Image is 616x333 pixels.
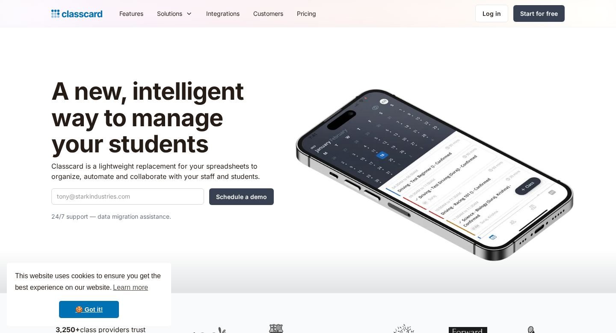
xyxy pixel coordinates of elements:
a: Logo [51,8,102,20]
input: tony@starkindustries.com [51,188,204,205]
div: Solutions [157,9,182,18]
form: Quick Demo Form [51,188,274,205]
a: learn more about cookies [112,281,149,294]
div: Start for free [520,9,558,18]
a: Customers [246,4,290,23]
a: Integrations [199,4,246,23]
a: Pricing [290,4,323,23]
a: dismiss cookie message [59,301,119,318]
a: Features [113,4,150,23]
p: 24/7 support — data migration assistance. [51,211,274,222]
div: cookieconsent [7,263,171,326]
input: Schedule a demo [209,188,274,205]
span: This website uses cookies to ensure you get the best experience on our website. [15,271,163,294]
p: Classcard is a lightweight replacement for your spreadsheets to organize, automate and collaborat... [51,161,274,181]
a: Log in [475,5,508,22]
a: Start for free [513,5,565,22]
h1: A new, intelligent way to manage your students [51,78,274,158]
div: Log in [483,9,501,18]
div: Solutions [150,4,199,23]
